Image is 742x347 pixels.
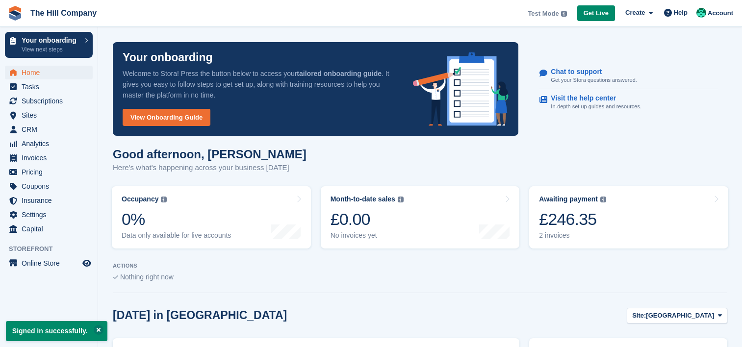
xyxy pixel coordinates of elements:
div: Month-to-date sales [331,195,395,203]
a: menu [5,80,93,94]
span: [GEOGRAPHIC_DATA] [646,311,714,321]
span: Create [625,8,645,18]
a: Month-to-date sales £0.00 No invoices yet [321,186,520,248]
div: Occupancy [122,195,158,203]
p: Visit the help center [551,94,634,102]
span: Invoices [22,151,80,165]
p: Get your Stora questions answered. [551,76,637,84]
img: Bradley Hill [696,8,706,18]
span: Subscriptions [22,94,80,108]
a: menu [5,94,93,108]
p: Welcome to Stora! Press the button below to access your . It gives you easy to follow steps to ge... [123,68,397,100]
span: Tasks [22,80,80,94]
h2: [DATE] in [GEOGRAPHIC_DATA] [113,309,287,322]
a: menu [5,137,93,150]
button: Site: [GEOGRAPHIC_DATA] [627,308,727,324]
span: Nothing right now [120,273,174,281]
a: menu [5,123,93,136]
img: onboarding-info-6c161a55d2c0e0a8cae90662b2fe09162a5109e8cc188191df67fb4f79e88e88.svg [413,52,509,126]
a: menu [5,222,93,236]
span: Settings [22,208,80,222]
img: blank_slate_check_icon-ba018cac091ee9be17c0a81a6c232d5eb81de652e7a59be601be346b1b6ddf79.svg [113,275,118,279]
a: menu [5,66,93,79]
img: icon-info-grey-7440780725fd019a000dd9b08b2336e03edf1995a4989e88bcd33f0948082b44.svg [600,197,606,202]
span: Help [674,8,688,18]
p: Chat to support [551,68,629,76]
div: No invoices yet [331,231,404,240]
a: menu [5,194,93,207]
a: Preview store [81,257,93,269]
a: Awaiting payment £246.35 2 invoices [529,186,728,248]
a: Visit the help center In-depth set up guides and resources. [539,89,718,116]
a: menu [5,179,93,193]
img: icon-info-grey-7440780725fd019a000dd9b08b2336e03edf1995a4989e88bcd33f0948082b44.svg [561,11,567,17]
div: £0.00 [331,209,404,229]
span: Analytics [22,137,80,150]
span: Account [708,8,733,18]
a: menu [5,108,93,122]
strong: tailored onboarding guide [297,70,382,77]
div: 2 invoices [539,231,606,240]
span: Insurance [22,194,80,207]
a: The Hill Company [26,5,101,21]
p: In-depth set up guides and resources. [551,102,641,111]
span: Site: [632,311,646,321]
span: Test Mode [528,9,559,19]
img: icon-info-grey-7440780725fd019a000dd9b08b2336e03edf1995a4989e88bcd33f0948082b44.svg [161,197,167,202]
p: ACTIONS [113,263,727,269]
div: Data only available for live accounts [122,231,231,240]
a: menu [5,208,93,222]
div: 0% [122,209,231,229]
p: View next steps [22,45,80,54]
span: Home [22,66,80,79]
p: Your onboarding [123,52,213,63]
a: Occupancy 0% Data only available for live accounts [112,186,311,248]
span: Storefront [9,244,98,254]
span: Coupons [22,179,80,193]
div: £246.35 [539,209,606,229]
span: CRM [22,123,80,136]
a: menu [5,165,93,179]
span: Pricing [22,165,80,179]
h1: Good afternoon, [PERSON_NAME] [113,148,307,161]
span: Get Live [584,8,609,18]
img: icon-info-grey-7440780725fd019a000dd9b08b2336e03edf1995a4989e88bcd33f0948082b44.svg [398,197,404,202]
span: Sites [22,108,80,122]
div: Awaiting payment [539,195,598,203]
a: menu [5,151,93,165]
span: Online Store [22,256,80,270]
a: Your onboarding View next steps [5,32,93,58]
a: Chat to support Get your Stora questions answered. [539,63,718,90]
a: menu [5,256,93,270]
img: stora-icon-8386f47178a22dfd0bd8f6a31ec36ba5ce8667c1dd55bd0f319d3a0aa187defe.svg [8,6,23,21]
a: View Onboarding Guide [123,109,210,126]
span: Capital [22,222,80,236]
p: Here's what's happening across your business [DATE] [113,162,307,173]
a: Get Live [577,5,615,22]
p: Your onboarding [22,37,80,44]
p: Signed in successfully. [6,321,107,341]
